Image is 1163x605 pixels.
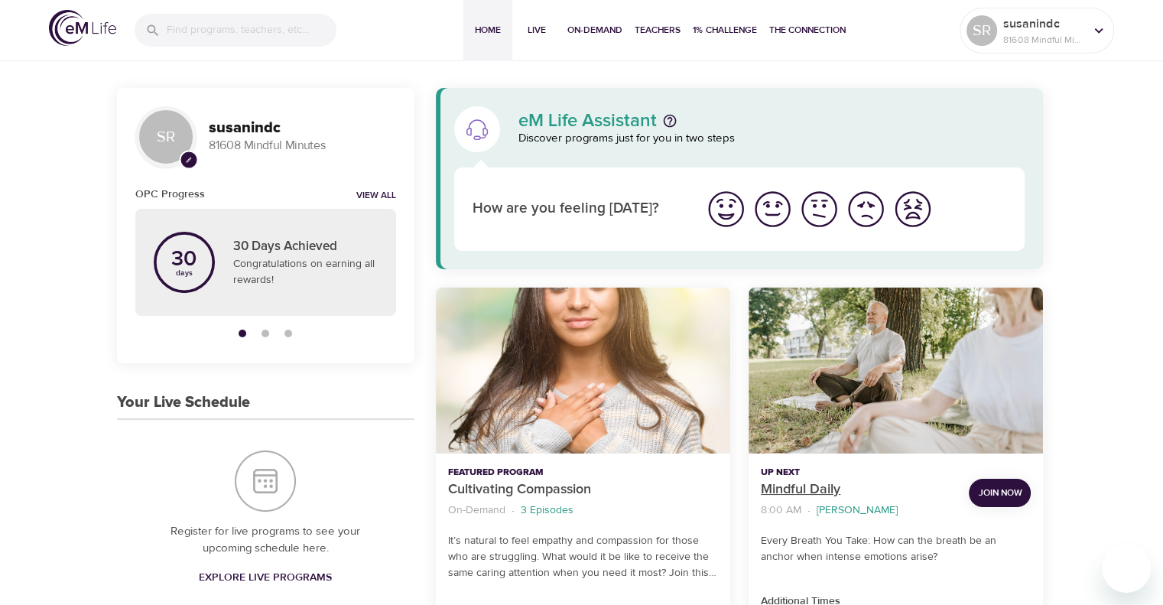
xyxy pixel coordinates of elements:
[892,188,934,230] img: worst
[512,500,515,521] li: ·
[473,198,684,220] p: How are you feeling [DATE]?
[635,22,681,38] span: Teachers
[796,186,843,233] button: I'm feeling ok
[703,186,749,233] button: I'm feeling great
[1102,544,1151,593] iframe: Button to launch messaging window
[448,503,505,519] p: On-Demand
[978,485,1022,501] span: Join Now
[171,249,197,270] p: 30
[49,10,116,46] img: logo
[235,450,296,512] img: Your Live Schedule
[199,568,332,587] span: Explore Live Programs
[521,503,573,519] p: 3 Episodes
[567,22,622,38] span: On-Demand
[209,137,396,155] p: 81608 Mindful Minutes
[518,130,1025,148] p: Discover programs just for you in two steps
[436,288,730,454] button: Cultivating Compassion
[193,564,338,592] a: Explore Live Programs
[798,188,840,230] img: ok
[769,22,846,38] span: The Connection
[448,500,718,521] nav: breadcrumb
[518,22,555,38] span: Live
[807,500,811,521] li: ·
[752,188,794,230] img: good
[749,186,796,233] button: I'm feeling good
[448,480,718,500] p: Cultivating Compassion
[209,119,396,137] h3: susanindc
[845,188,887,230] img: bad
[843,186,889,233] button: I'm feeling bad
[117,394,250,411] h3: Your Live Schedule
[761,533,1031,565] p: Every Breath You Take: How can the breath be an anchor when intense emotions arise?
[761,480,957,500] p: Mindful Daily
[233,256,378,288] p: Congratulations on earning all rewards!
[233,237,378,257] p: 30 Days Achieved
[1003,33,1084,47] p: 81608 Mindful Minutes
[135,106,197,168] div: SR
[761,503,801,519] p: 8:00 AM
[693,22,757,38] span: 1% Challenge
[135,186,205,203] h6: OPC Progress
[518,112,657,130] p: eM Life Assistant
[465,117,489,141] img: eM Life Assistant
[448,533,718,581] p: It’s natural to feel empathy and compassion for those who are struggling. What would it be like t...
[148,523,384,558] p: Register for live programs to see your upcoming schedule here.
[171,270,197,276] p: days
[448,466,718,480] p: Featured Program
[705,188,747,230] img: great
[749,288,1043,454] button: Mindful Daily
[761,500,957,521] nav: breadcrumb
[469,22,506,38] span: Home
[817,503,898,519] p: [PERSON_NAME]
[889,186,936,233] button: I'm feeling worst
[761,466,957,480] p: Up Next
[167,14,336,47] input: Find programs, teachers, etc...
[969,479,1031,507] button: Join Now
[356,190,396,203] a: View all notifications
[966,15,997,46] div: SR
[1003,15,1084,33] p: susanindc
